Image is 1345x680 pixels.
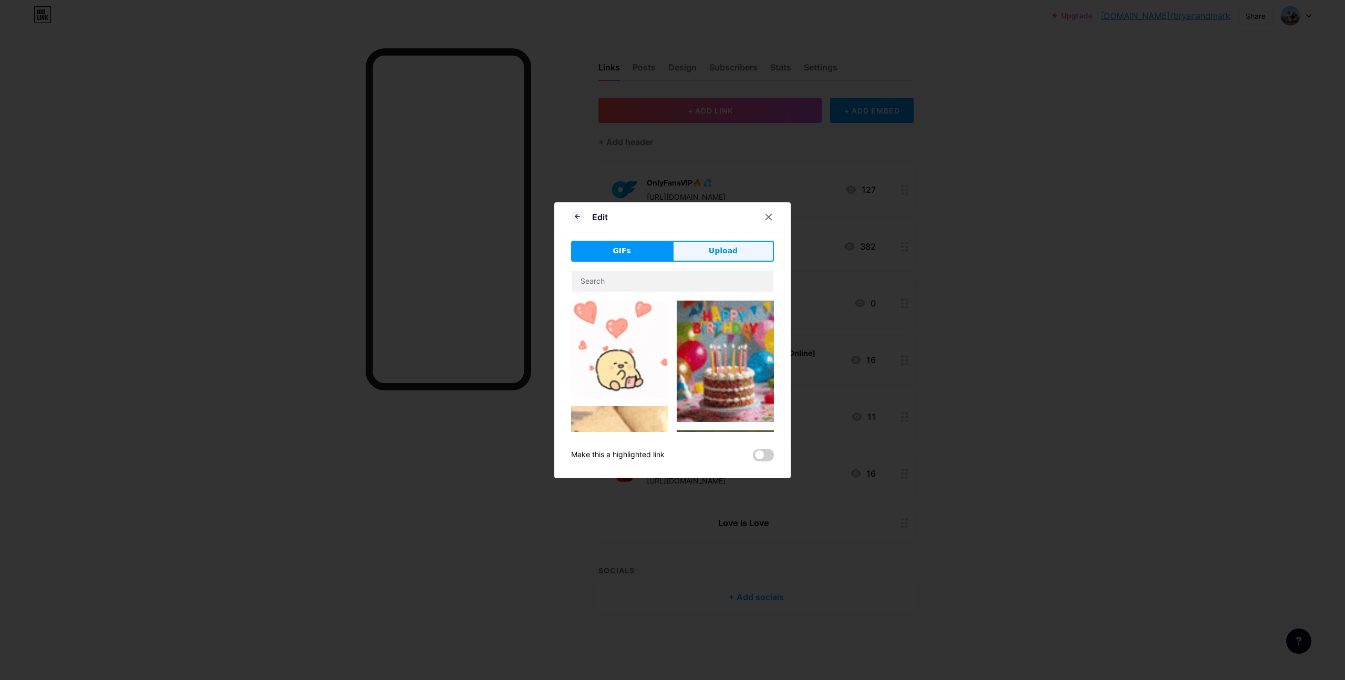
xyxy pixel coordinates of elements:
div: Make this a highlighted link [571,449,665,461]
div: Edit [592,211,608,223]
img: Gihpy [677,301,774,422]
button: GIFs [571,241,672,262]
button: Upload [672,241,774,262]
img: Gihpy [571,301,668,398]
img: Gihpy [571,406,668,580]
img: Gihpy [677,430,774,528]
span: Upload [709,245,738,256]
input: Search [572,271,773,292]
span: GIFs [613,245,631,256]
